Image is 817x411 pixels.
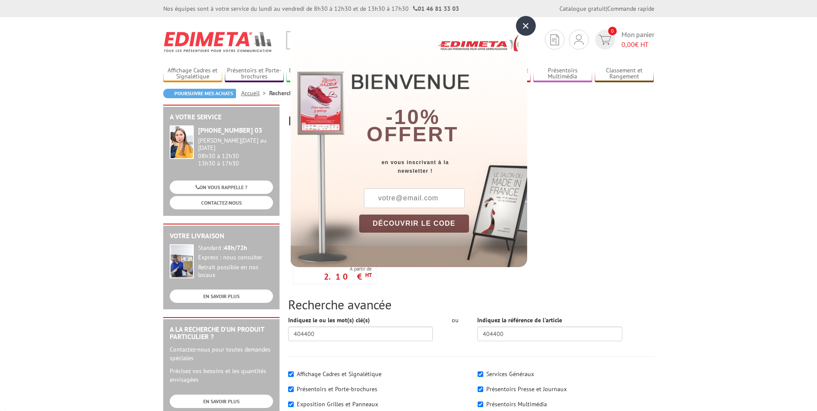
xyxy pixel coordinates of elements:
input: votre@email.com [364,188,465,208]
b: -10% [386,106,440,128]
div: × [516,16,536,36]
button: DÉCOUVRIR LE CODE [359,215,469,233]
div: en vous inscrivant à la newsletter ! [359,158,527,175]
font: offert [367,123,459,146]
